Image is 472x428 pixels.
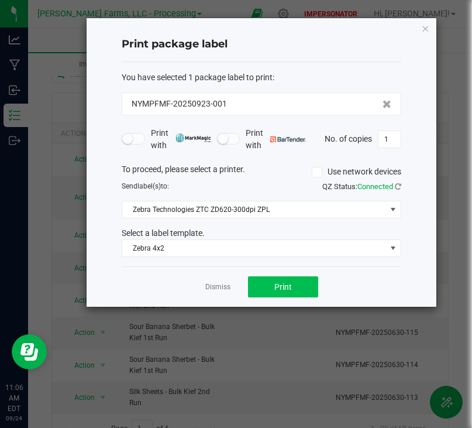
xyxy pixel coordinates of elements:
[12,334,47,369] iframe: Resource center
[113,227,410,239] div: Select a label template.
[122,182,169,190] span: Send to:
[113,163,410,181] div: To proceed, please select a printer.
[122,201,386,218] span: Zebra Technologies ZTC ZD620-300dpi ZPL
[137,182,161,190] span: label(s)
[122,37,401,52] h4: Print package label
[322,182,401,191] span: QZ Status:
[274,282,292,292] span: Print
[132,98,227,110] span: NYMPFMF-20250923-001
[270,136,306,142] img: bartender.png
[122,71,401,84] div: :
[357,182,393,191] span: Connected
[248,276,318,297] button: Print
[312,166,401,178] label: Use network devices
[246,127,306,152] span: Print with
[325,133,372,143] span: No. of copies
[205,282,230,292] a: Dismiss
[175,133,211,142] img: mark_magic_cybra.png
[122,240,386,256] span: Zebra 4x2
[151,127,211,152] span: Print with
[122,73,273,82] span: You have selected 1 package label to print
